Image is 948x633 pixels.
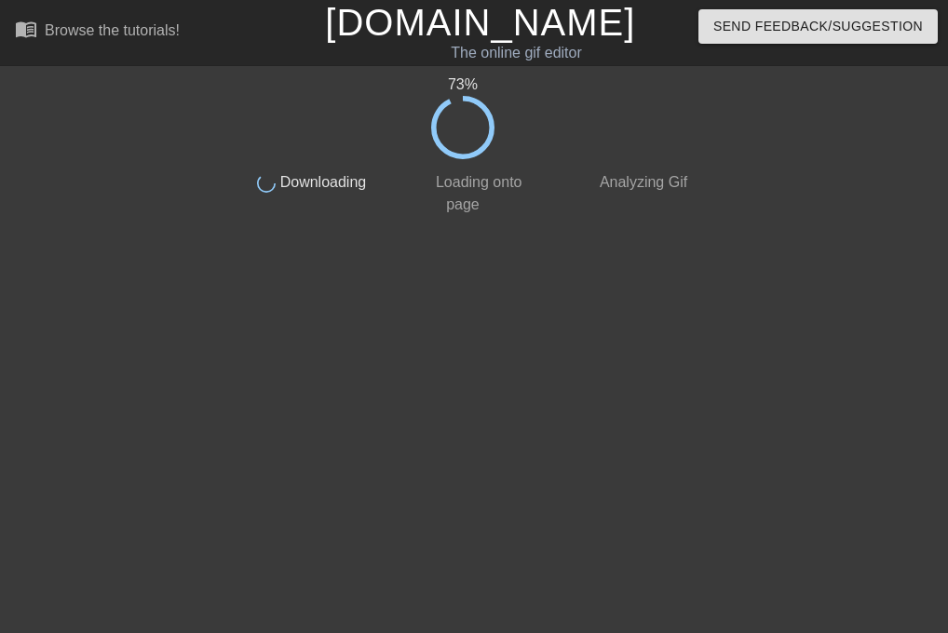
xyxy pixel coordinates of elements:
[431,174,521,212] span: Loading onto page
[15,18,37,40] span: menu_book
[325,2,635,43] a: [DOMAIN_NAME]
[325,42,707,64] div: The online gif editor
[15,18,180,47] a: Browse the tutorials!
[713,15,923,38] span: Send Feedback/Suggestion
[229,74,697,96] div: 73 %
[45,22,180,38] div: Browse the tutorials!
[698,9,938,44] button: Send Feedback/Suggestion
[596,174,687,190] span: Analyzing Gif
[276,174,366,190] span: Downloading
